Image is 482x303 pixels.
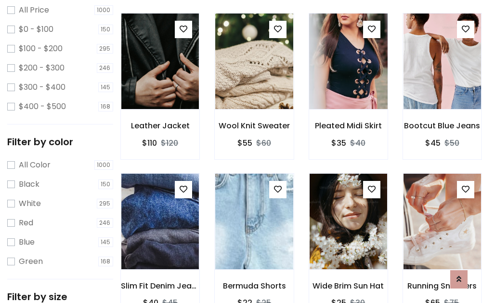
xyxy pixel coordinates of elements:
span: 145 [98,83,114,92]
label: Green [19,256,43,267]
h6: $45 [425,138,441,148]
span: 150 [98,179,114,189]
h6: Leather Jacket [121,121,199,130]
h6: $55 [237,138,252,148]
span: 1000 [94,160,114,170]
span: 145 [98,237,114,247]
span: 246 [97,218,114,228]
span: 168 [98,257,114,266]
span: 246 [97,63,114,73]
span: 150 [98,25,114,34]
label: $200 - $300 [19,62,65,74]
span: 1000 [94,5,114,15]
h6: Wool Knit Sweater [215,121,293,130]
h6: Slim Fit Denim Jeans [121,281,199,290]
h6: $110 [142,138,157,148]
h5: Filter by color [7,136,113,148]
h6: $35 [331,138,346,148]
label: $400 - $500 [19,101,66,112]
label: $300 - $400 [19,82,65,93]
h6: Bootcut Blue Jeans [403,121,482,130]
h6: Wide Brim Sun Hat [309,281,388,290]
label: Blue [19,236,35,248]
label: All Price [19,4,49,16]
label: $100 - $200 [19,43,63,55]
h5: Filter by size [7,291,113,303]
label: Black [19,179,39,190]
label: White [19,198,41,209]
h6: Bermuda Shorts [215,281,293,290]
del: $60 [256,138,271,149]
span: 295 [97,199,114,208]
del: $40 [350,138,365,149]
del: $50 [444,138,459,149]
h6: Pleated Midi Skirt [309,121,388,130]
label: Red [19,217,33,229]
label: $0 - $100 [19,24,53,35]
label: All Color [19,159,51,171]
span: 295 [97,44,114,54]
h6: Running Sneakers [403,281,482,290]
del: $120 [161,138,178,149]
span: 168 [98,102,114,111]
